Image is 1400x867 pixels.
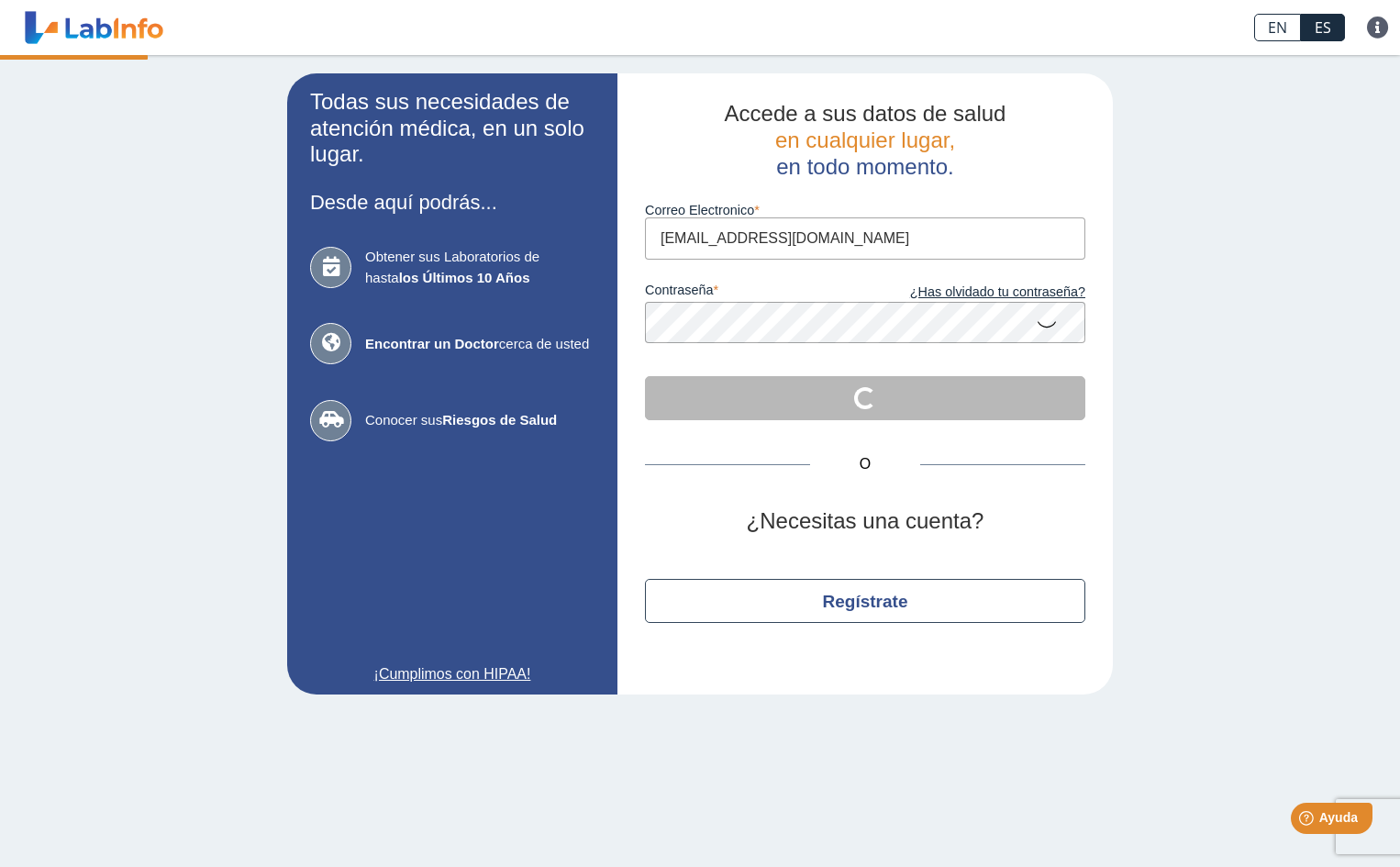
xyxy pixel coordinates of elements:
[645,203,1085,217] label: Correo Electronico
[1301,14,1345,41] a: ES
[365,336,499,351] b: Encontrar un Doctor
[310,89,594,168] h2: Todas sus necesidades de atención médica, en un solo lugar.
[399,270,530,285] b: los Últimos 10 Años
[310,191,594,214] h3: Desde aquí podrás...
[645,508,1085,535] h2: ¿Necesitas una cuenta?
[365,334,594,355] span: cerca de usted
[810,453,920,475] span: O
[365,247,594,288] span: Obtener sus Laboratorios de hasta
[645,579,1085,623] button: Regístrate
[776,154,953,179] span: en todo momento.
[645,283,865,303] label: contraseña
[725,101,1006,126] span: Accede a sus datos de salud
[865,283,1085,303] a: ¿Has olvidado tu contraseña?
[365,410,594,431] span: Conocer sus
[442,412,557,428] b: Riesgos de Salud
[775,128,955,152] span: en cualquier lugar,
[1254,14,1301,41] a: EN
[310,663,594,685] a: ¡Cumplimos con HIPAA!
[1237,795,1380,847] iframe: Help widget launcher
